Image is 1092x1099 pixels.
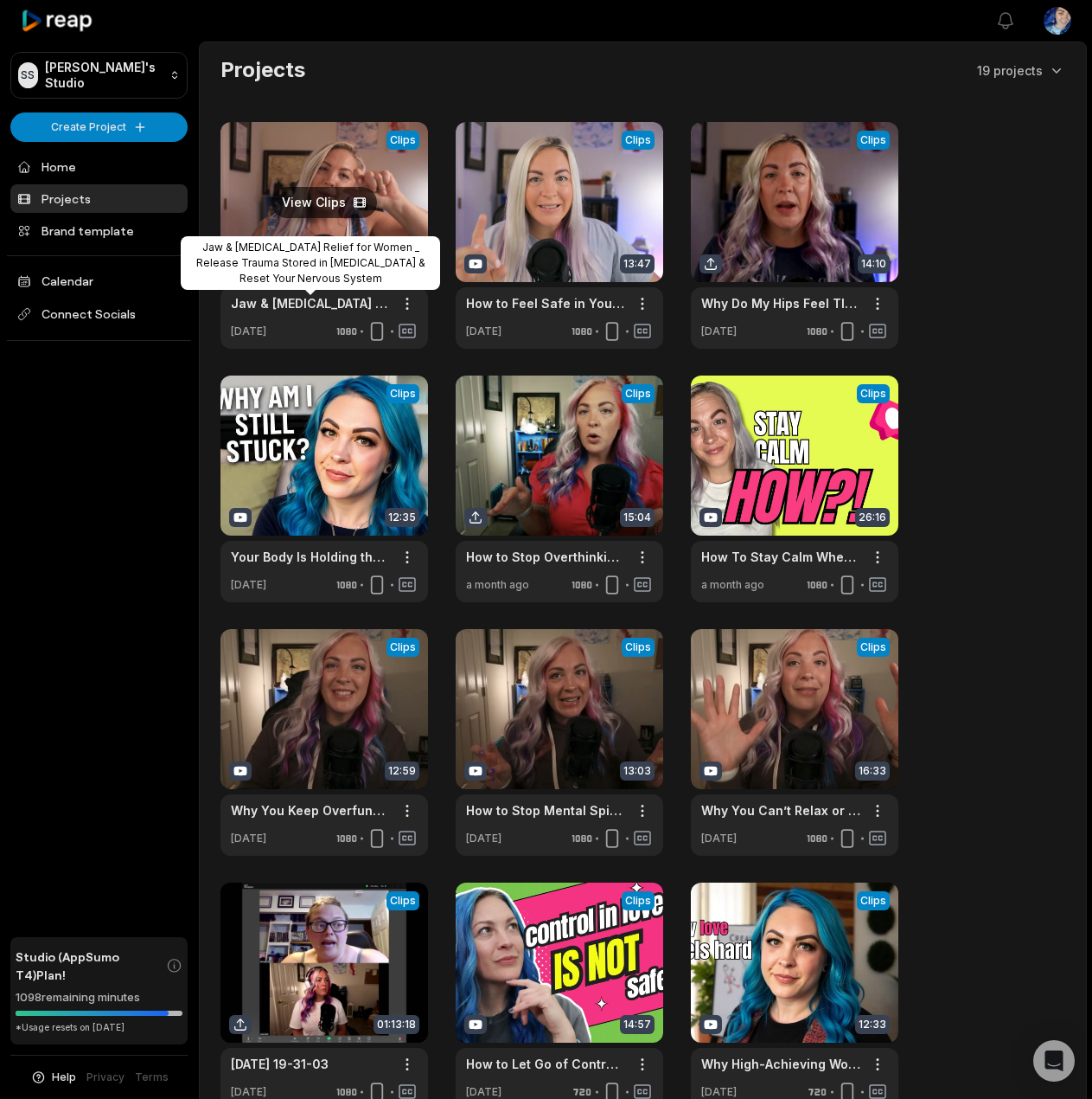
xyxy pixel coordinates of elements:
a: Calendar [10,267,188,295]
h2: Projects [220,56,305,84]
button: Help [30,1070,76,1085]
a: Home [10,152,188,181]
span: Studio (AppSumo T4) Plan! [16,948,166,984]
a: Your Body Is Holding the Mother Wound: Why You’re Still Stuck (Even After Talk Therapy) [231,548,390,566]
a: Brand template [10,216,188,245]
a: Why You Can’t Relax or Receive | [MEDICAL_DATA] Response in High-Achieving Women [701,801,860,819]
a: How to Stop Overthinking After a Date & Actually Enjoy It [466,548,625,566]
button: 19 projects [977,61,1065,80]
span: Help [52,1070,76,1085]
a: Why You Keep Overfunctioning in Relationships (And the Need You’re Chasing) [231,801,390,819]
p: [PERSON_NAME]'s Studio [45,60,163,91]
span: Connect Socials [10,299,188,330]
a: Jaw & [MEDICAL_DATA] Relief for Women _ Release Trauma Stored in [MEDICAL_DATA] & Reset Your Nerv... [231,294,390,312]
a: How to Stop Mental Spirals in Real-Time (Without Shaming Yourself) [466,801,625,819]
div: Jaw & [MEDICAL_DATA] Relief for Women _ Release Trauma Stored in [MEDICAL_DATA] & Reset Your Nerv... [181,236,440,290]
a: Terms [135,1070,169,1085]
button: Create Project [10,112,188,142]
a: Privacy [86,1070,125,1085]
a: Projects [10,184,188,213]
a: [DATE] 19-31-03 [231,1055,329,1073]
div: Open Intercom Messenger [1033,1040,1075,1082]
div: *Usage resets on [DATE] [16,1021,182,1034]
a: How To Stay Calm When Your Kid Loses It! Why Gentle Parenting Doesn’t Work [701,548,860,566]
a: Why Do My Hips Feel TIGHT(And How to Release the Tension for Good)- [701,294,860,312]
a: How to Let Go of Control in Love Without Losing Yourself [466,1055,625,1073]
a: Why High-Achieving Women Struggle to Receive Love And How to Finally Let It In [701,1055,860,1073]
div: SS [18,62,38,88]
a: How to Feel Safe in Your Body (Using 5-Minute Soft Girl Somatics) [466,294,625,312]
div: 1098 remaining minutes [16,989,182,1006]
